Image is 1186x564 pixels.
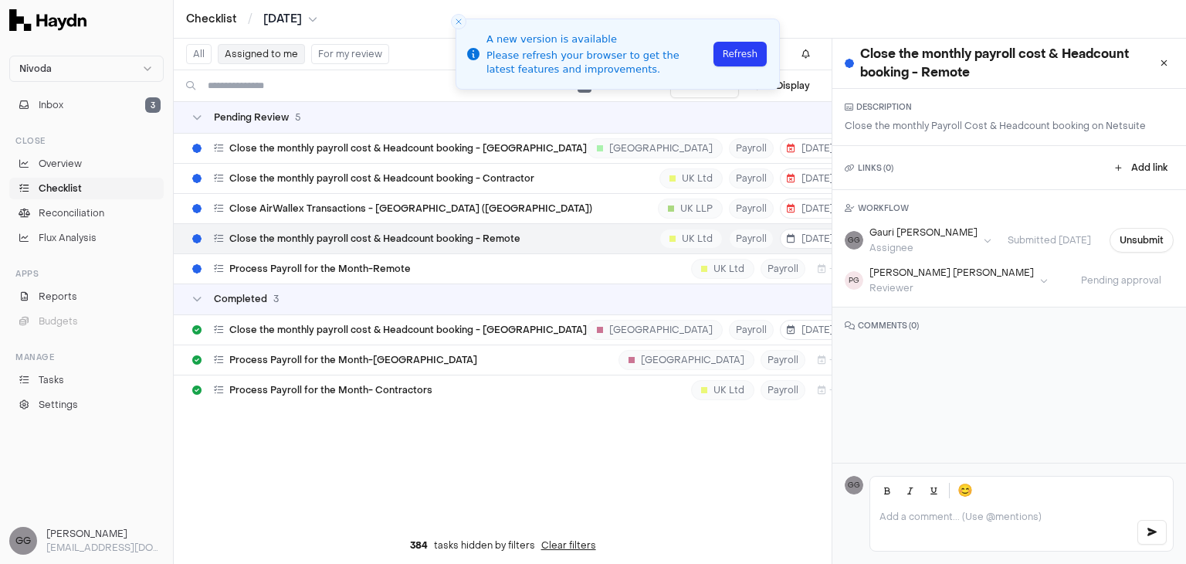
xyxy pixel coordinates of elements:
img: Haydn Logo [9,9,86,31]
p: Close the monthly Payroll Cost & Headcount booking on Netsuite [845,119,1146,133]
h1: Close the monthly payroll cost & Headcount booking - Remote [860,45,1154,82]
span: GG [9,527,37,555]
span: Flux Analysis [39,231,97,245]
button: [DATE] [780,168,841,189]
button: + [812,380,841,400]
h3: WORKFLOW [845,202,1174,214]
span: Close the monthly payroll cost & Headcount booking - [GEOGRAPHIC_DATA] [229,142,587,155]
span: [DATE] [787,233,834,245]
div: A new version is available [486,32,709,47]
span: 3 [273,293,279,305]
span: Settings [39,398,78,412]
span: Close the monthly payroll cost & Headcount booking - Remote [229,233,520,245]
button: Nivoda [9,56,164,82]
div: Reviewer [869,282,1034,294]
span: Process Payroll for the Month- Contractors [229,384,432,396]
span: Inbox [39,98,63,112]
div: UK Ltd [691,380,754,400]
span: Budgets [39,314,78,328]
span: [DATE] [263,12,302,27]
button: [DATE] [780,199,841,219]
button: Budgets [9,311,164,332]
span: Completed [214,293,267,305]
button: + [812,350,841,370]
span: [DATE] [787,172,834,185]
a: Overview [9,153,164,175]
span: Close AirWallex Transactions - [GEOGRAPHIC_DATA] ([GEOGRAPHIC_DATA]) [229,202,592,215]
button: Italic (Ctrl+I) [900,480,921,501]
div: UK Ltd [691,259,754,279]
button: PG[PERSON_NAME] [PERSON_NAME]Reviewer [845,267,1048,294]
button: [DATE] [780,320,841,340]
div: tasks hidden by filters [174,527,832,564]
span: 5 [295,111,301,124]
button: 😊 [954,480,976,501]
a: Flux Analysis [9,227,164,249]
span: Process Payroll for the Month-Remote [229,263,411,275]
span: [DATE] [787,202,834,215]
div: Apps [9,261,164,286]
a: Reconciliation [9,202,164,224]
button: Bold (Ctrl+B) [876,480,898,501]
span: Process Payroll for the Month-[GEOGRAPHIC_DATA] [229,354,477,366]
div: UK LLP [658,199,723,219]
span: Tasks [39,373,64,387]
span: Overview [39,157,82,171]
div: Assignee [869,242,978,254]
a: Checklist [9,178,164,199]
a: Tasks [9,369,164,391]
div: Manage [9,345,164,369]
h3: LINKS ( 0 ) [845,162,893,174]
button: [DATE] [263,12,317,27]
button: Inbox3 [9,94,164,116]
span: Payroll [729,138,774,158]
span: Reports [39,290,77,304]
button: [DATE] [780,138,841,158]
span: / [245,11,256,26]
button: [DATE] [780,229,841,249]
div: Please refresh your browser to get the latest features and improvements. [486,49,709,76]
h3: COMMENTS ( 0 ) [845,320,1174,332]
div: [PERSON_NAME] [PERSON_NAME] [869,267,1034,279]
h3: DESCRIPTION [845,101,1146,113]
div: Gauri [PERSON_NAME] [869,226,978,239]
span: Nivoda [19,63,52,75]
div: UK Ltd [659,229,723,249]
p: [EMAIL_ADDRESS][DOMAIN_NAME] [46,541,164,555]
button: Close toast [451,14,466,29]
button: Underline (Ctrl+U) [923,480,944,501]
span: Pending Review [214,111,289,124]
button: Display [745,73,819,98]
span: Payroll [761,259,805,279]
span: 384 [410,539,428,552]
button: GGGauri [PERSON_NAME]Assignee [845,226,991,254]
div: [GEOGRAPHIC_DATA] [587,320,723,340]
h3: [PERSON_NAME] [46,527,164,541]
button: For my review [311,44,389,64]
span: GG [845,476,863,494]
span: Submitted [DATE] [995,234,1103,246]
span: Reconciliation [39,206,104,220]
button: Refresh [713,42,767,66]
span: Payroll [729,199,774,219]
button: Unsubmit [1110,228,1174,253]
a: Reports [9,286,164,307]
span: Checklist [39,182,82,195]
span: Payroll [729,320,774,340]
span: [DATE] [787,142,834,155]
div: Close [9,128,164,153]
button: All [186,44,212,64]
span: Payroll [761,350,805,370]
span: [DATE] [787,324,834,336]
button: Assigned to me [218,44,305,64]
div: [GEOGRAPHIC_DATA] [587,138,723,158]
span: Pending approval [1069,274,1174,287]
span: 😊 [957,481,973,500]
span: GG [845,231,863,250]
a: Settings [9,394,164,416]
button: + [812,259,841,279]
span: Payroll [729,229,774,249]
span: PG [845,271,863,290]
